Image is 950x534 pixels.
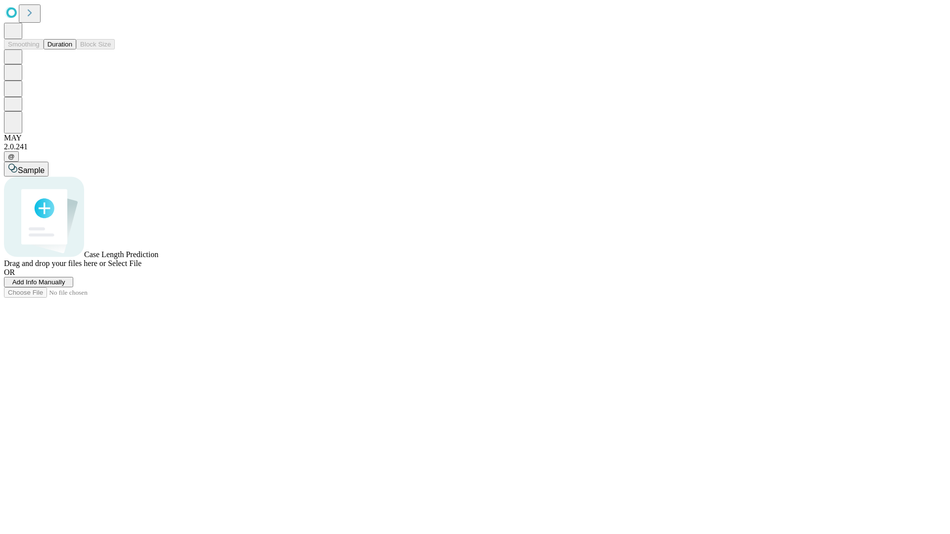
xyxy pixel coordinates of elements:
[76,39,115,49] button: Block Size
[84,250,158,259] span: Case Length Prediction
[4,162,48,177] button: Sample
[108,259,142,267] span: Select File
[4,39,44,49] button: Smoothing
[18,166,45,175] span: Sample
[12,278,65,286] span: Add Info Manually
[4,142,946,151] div: 2.0.241
[4,133,946,142] div: MAY
[4,268,15,276] span: OR
[44,39,76,49] button: Duration
[8,153,15,160] span: @
[4,259,106,267] span: Drag and drop your files here or
[4,151,19,162] button: @
[4,277,73,287] button: Add Info Manually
